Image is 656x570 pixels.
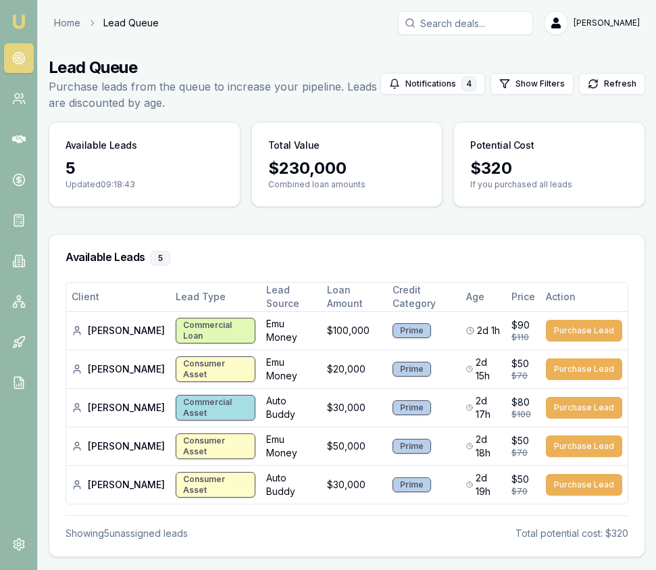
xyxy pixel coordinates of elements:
th: Loan Amount [322,283,387,312]
div: Prime [393,400,431,415]
p: Combined loan amounts [268,179,426,190]
button: Refresh [579,73,645,95]
td: Auto Buddy [261,466,322,504]
button: Purchase Lead [546,435,622,457]
span: 2d 1h [477,324,500,337]
button: Purchase Lead [546,320,622,341]
div: Prime [393,362,431,377]
div: [PERSON_NAME] [72,324,165,337]
span: Lead Queue [103,16,159,30]
th: Age [461,283,506,312]
span: $50 [511,434,529,448]
td: $30,000 [322,389,387,427]
input: Search deals [398,11,533,35]
td: Emu Money [261,350,322,389]
span: 2d 18h [476,433,501,460]
span: 2d 17h [476,394,501,421]
div: $ 230,000 [268,158,426,179]
th: Price [506,283,540,312]
h3: Total Value [268,139,320,152]
h3: Potential Cost [470,139,534,152]
h3: Available Leads [66,251,628,266]
th: Lead Source [261,283,322,312]
span: $90 [511,318,530,332]
td: $50,000 [322,427,387,466]
button: Notifications4 [380,73,485,95]
div: Prime [393,323,431,338]
div: $110 [511,332,535,343]
td: Emu Money [261,312,322,350]
a: Home [54,16,80,30]
div: Commercial Loan [176,318,255,343]
th: Client [66,283,170,312]
td: $100,000 [322,312,387,350]
img: emu-icon-u.png [11,14,27,30]
div: [PERSON_NAME] [72,362,165,376]
h1: Lead Queue [49,57,380,78]
button: Purchase Lead [546,358,622,380]
div: $70 [511,486,535,497]
p: If you purchased all leads [470,179,628,190]
button: Purchase Lead [546,397,622,419]
td: $30,000 [322,466,387,504]
div: Consumer Asset [176,356,255,382]
div: $100 [511,409,535,420]
div: 5 [151,251,170,266]
p: Purchase leads from the queue to increase your pipeline. Leads are discounted by age. [49,78,380,111]
td: $20,000 [322,350,387,389]
div: Consumer Asset [176,433,255,459]
div: 5 [66,158,224,179]
div: [PERSON_NAME] [72,440,165,453]
span: [PERSON_NAME] [574,18,640,28]
div: Consumer Asset [176,472,255,498]
div: 4 [461,76,476,91]
span: $50 [511,357,529,371]
button: Show Filters [490,73,574,95]
div: [PERSON_NAME] [72,478,165,492]
th: Credit Category [387,283,461,312]
td: Auto Buddy [261,389,322,427]
div: Total potential cost: $320 [515,527,628,540]
h3: Available Leads [66,139,137,152]
div: $70 [511,448,535,458]
nav: breadcrumb [54,16,159,30]
div: Showing 5 unassigned lead s [66,527,188,540]
div: Commercial Asset [176,395,255,421]
div: $70 [511,371,535,381]
span: $80 [511,396,530,409]
div: $ 320 [470,158,628,179]
div: Prime [393,477,431,492]
span: $50 [511,473,529,486]
span: 2d 15h [476,356,501,383]
div: Prime [393,439,431,454]
span: 2d 19h [476,471,501,498]
td: Emu Money [261,427,322,466]
th: Action [540,283,628,312]
button: Purchase Lead [546,474,622,496]
div: [PERSON_NAME] [72,401,165,414]
p: Updated 09:18:43 [66,179,224,190]
th: Lead Type [170,283,261,312]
